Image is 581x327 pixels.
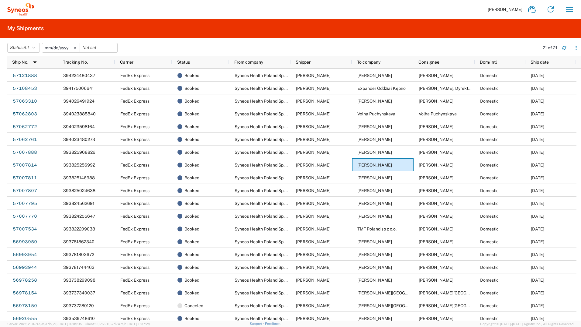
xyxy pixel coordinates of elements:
span: Jagoda Kramarczyk [419,239,453,244]
a: 57007534 [12,224,37,234]
span: Joanna Desperat [296,137,331,142]
span: TMF Poland sp z o.o. [357,227,397,231]
span: FedEx Express [120,265,150,270]
a: Feedback [265,322,280,325]
span: Domestic [480,111,499,116]
span: Inna Hrynko [357,124,392,129]
span: To company [357,60,380,65]
span: Joanna Desperat [296,278,331,283]
span: Kacper Chłosta [357,316,392,321]
span: FedEx Express [120,239,150,244]
span: Domestic [480,175,499,180]
span: 394224480437 [63,73,95,78]
span: Domestic [480,73,499,78]
span: 393825968826 [63,150,95,155]
span: 09/30/2025 [531,290,544,295]
a: 57121888 [12,71,37,81]
span: Domestic [480,265,499,270]
span: [DATE] 11:37:29 [126,322,150,326]
span: Joanna Desperat [296,214,331,219]
span: Syneos Health Poland Sp. z o.o. [235,111,295,116]
span: Booked [184,120,199,133]
span: 393824562691 [63,201,95,206]
span: Syneos Health Poland Sp. z o.o. [235,86,295,91]
span: Domestic [480,278,499,283]
span: Urszula Świerczyńska [357,265,392,270]
span: 09/24/2025 [531,316,544,321]
span: Maciej Łukasiewicz [357,201,392,206]
span: All [23,45,29,50]
span: 394175006641 [63,86,94,91]
input: Not set [42,43,80,52]
span: Expander Oddział Kępno [357,86,406,91]
span: Volha Puchynskaya [357,111,395,116]
span: Domestic [480,150,499,155]
span: Copyright © [DATE]-[DATE] Agistix Inc., All Rights Reserved [480,321,574,327]
span: Booked [184,69,199,82]
a: 56978258 [12,276,37,285]
span: Anna Kudrys-Jaworek [419,214,453,219]
span: Syneos Health Poland Sp. z o.o. [235,290,295,295]
span: FedEx Express [120,150,150,155]
span: 393781862340 [63,239,95,244]
a: Support [250,322,265,325]
span: Inna Hrynko [419,124,453,129]
span: Syneos Health Poland Sp. z o.o. [235,265,295,270]
span: Syneos Health Poland Sp. z o.o. [235,316,295,321]
span: FedEx Express [120,316,150,321]
span: Syneos Health Poland Sp. z o.o. [235,201,295,206]
span: 393824255647 [63,214,95,219]
span: 393825146988 [63,175,95,180]
span: Syneos Health Poland Sp. z o.o. [235,214,295,219]
a: 57062761 [12,135,37,145]
span: FedEx Express [120,99,150,104]
span: Mykyta Kuzmin [419,150,453,155]
span: Syneos Health Poland Sp. z o.o. [235,150,295,155]
span: FedEx Express [120,86,150,91]
span: Bernadetta Zielinska [357,73,392,78]
span: Aneta Dymecka [419,99,453,104]
span: FedEx Express [120,278,150,283]
a: 57063310 [12,97,37,106]
span: 09/30/2025 [531,303,544,308]
span: Shipper [296,60,311,65]
span: Joanna Desperat [296,150,331,155]
span: Domestic [480,188,499,193]
span: Syneos Health Poland Sp. z o.o. [235,124,295,129]
h2: My Shipments [7,25,44,32]
span: 393825256992 [63,163,95,167]
span: Domestic [480,99,499,104]
a: 57007807 [12,186,37,196]
span: Joanna Desperat [296,99,331,104]
span: Joanna Desperat [296,73,331,78]
span: 10/13/2025 [531,86,544,91]
span: Syneos Health Poland Sp. z o.o. [235,227,295,231]
a: 56993944 [12,263,37,272]
span: Syneos Health Poland Sp. z o.o. [235,252,295,257]
span: Joanna Desperat [296,316,331,321]
span: Booked [184,107,199,120]
span: Joanna Desperat [296,163,331,167]
span: Syneos Health Poland Sp. z o.o. [235,175,295,180]
span: Aneta Dymecka [357,99,392,104]
span: Domestic [480,290,499,295]
span: Syneos Health Poland Sp. z o.o. [235,163,295,167]
a: 57007888 [12,148,37,157]
span: Tracking No. [63,60,88,65]
span: 10/03/2025 [531,188,544,193]
span: 10/01/2025 [531,265,544,270]
span: Joanna Desperat [296,290,331,295]
span: 393825024638 [63,188,95,193]
span: Domestic [480,163,499,167]
span: FedEx Express [120,73,150,78]
button: Status:All [7,43,40,53]
span: 393781803672 [63,252,94,257]
a: 57007811 [12,173,37,183]
img: arrow-dropdown.svg [30,57,40,67]
span: Bernadetta Zielinska [419,73,453,78]
span: Booked [184,146,199,159]
span: FedEx Express [120,137,150,142]
span: Justyna Toton-Zuranska [357,303,435,308]
span: Ship No. [12,60,28,65]
a: 56978150 [12,301,37,311]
